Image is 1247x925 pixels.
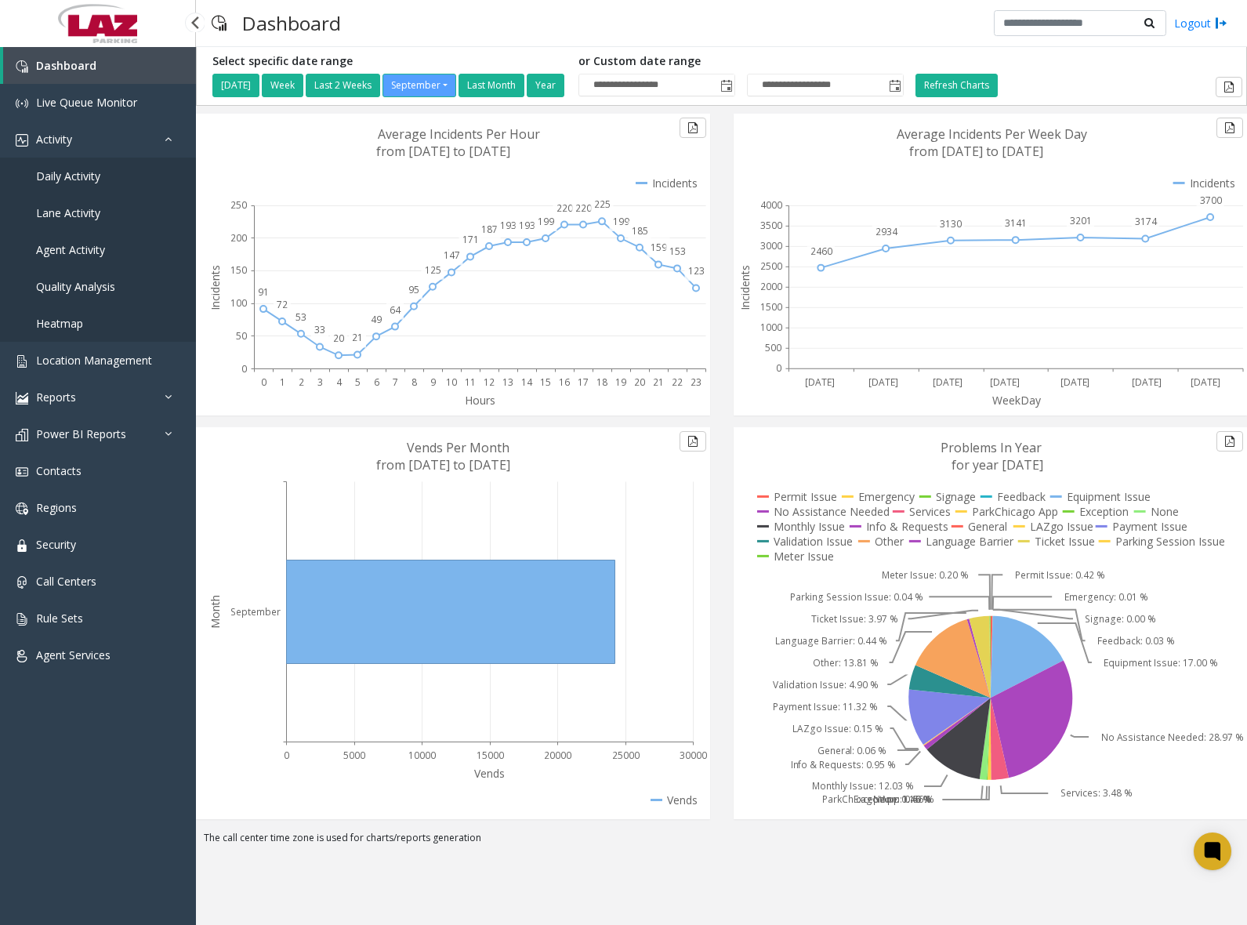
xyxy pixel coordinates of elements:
text: 49 [371,313,382,326]
text: 2500 [760,259,782,273]
text: 91 [258,285,269,299]
text: 0 [261,375,266,389]
text: 6 [374,375,379,389]
text: Monthly Issue: 12.03 % [811,780,913,793]
text: [DATE] [804,375,834,389]
button: Refresh Charts [915,74,998,97]
text: Meter Issue: 0.20 % [881,568,968,582]
text: None: 1.40 % [873,793,932,807]
button: Export to pdf [680,431,706,452]
text: Equipment Issue: 17.00 % [1104,656,1218,669]
img: 'icon' [16,392,28,404]
text: 199 [538,215,554,228]
text: 187 [481,223,498,236]
text: 17 [578,375,589,389]
text: 15 [540,375,551,389]
text: Incidents [738,265,752,310]
text: 193 [500,219,517,232]
text: 193 [519,219,535,232]
text: Payment Issue: 11.32 % [772,700,877,713]
text: Emergency: 0.01 % [1064,590,1147,604]
text: 19 [615,375,626,389]
span: Agent Activity [36,242,105,257]
text: 153 [669,245,686,258]
img: 'icon' [16,650,28,662]
text: [DATE] [1060,375,1089,389]
text: 9 [430,375,436,389]
text: 3174 [1135,216,1158,229]
img: 'icon' [16,429,28,441]
text: 20 [333,332,344,345]
h5: Select specific date range [212,55,567,68]
text: Permit Issue: 0.42 % [1015,568,1105,582]
text: Month [208,595,223,629]
text: [DATE] [868,375,897,389]
text: 4 [336,375,343,389]
h3: Dashboard [234,4,349,42]
span: Security [36,537,76,552]
text: 0 [284,749,289,762]
a: Logout [1174,15,1227,31]
img: 'icon' [16,134,28,147]
h5: or Custom date range [578,55,904,68]
text: 21 [653,375,664,389]
text: General: 0.06 % [817,744,886,757]
span: Heatmap [36,316,83,331]
text: Problems In Year [941,439,1042,456]
text: 20 [634,375,645,389]
span: Call Centers [36,574,96,589]
text: 10000 [408,749,436,762]
text: Ticket Issue: 3.97 % [811,612,898,626]
text: Average Incidents Per Hour [378,125,540,143]
text: from [DATE] to [DATE] [909,143,1043,160]
span: Contacts [36,463,82,478]
img: 'icon' [16,97,28,110]
text: 3700 [1200,194,1222,207]
span: Toggle popup [717,74,734,96]
img: 'icon' [16,355,28,368]
text: 50 [236,329,247,343]
text: 11 [465,375,476,389]
text: 171 [462,233,479,246]
text: 2 [299,375,304,389]
span: Dashboard [36,58,96,73]
text: 15000 [477,749,504,762]
span: Power BI Reports [36,426,126,441]
img: 'icon' [16,60,28,73]
text: 2460 [810,245,832,258]
text: Vends [474,766,505,781]
text: 147 [444,248,460,262]
text: 500 [765,341,781,354]
img: logout [1215,15,1227,31]
text: 3500 [760,219,782,232]
span: Lane Activity [36,205,100,220]
text: 4000 [760,198,782,212]
text: from [DATE] to [DATE] [376,143,510,160]
span: Quality Analysis [36,279,115,294]
text: LAZgo Issue: 0.15 % [792,722,883,735]
text: Average Incidents Per Week Day [897,125,1087,143]
text: 2000 [760,280,782,293]
button: Last Month [459,74,524,97]
text: 10 [446,375,457,389]
text: 18 [596,375,607,389]
text: 33 [314,323,325,336]
text: 159 [651,241,667,254]
span: Location Management [36,353,152,368]
text: 7 [393,375,398,389]
text: 95 [408,283,419,296]
a: Dashboard [3,47,196,84]
text: 3 [317,375,323,389]
text: Other: 13.81 % [813,656,879,669]
button: Export to pdf [1216,118,1243,138]
text: 3141 [1005,216,1027,230]
img: 'icon' [16,502,28,515]
text: 0 [776,362,781,375]
button: [DATE] [212,74,259,97]
button: Export to pdf [1216,77,1242,97]
img: 'icon' [16,613,28,626]
text: 199 [613,215,629,228]
text: Signage: 0.00 % [1085,612,1156,626]
text: 1500 [760,300,782,314]
text: 1000 [760,321,782,334]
